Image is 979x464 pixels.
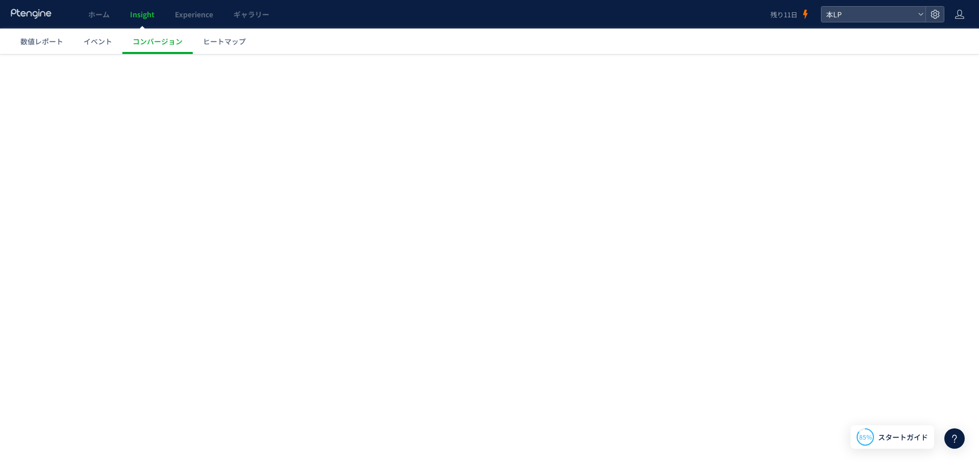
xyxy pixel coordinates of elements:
span: イベント [84,36,112,46]
span: コンバージョン [133,36,183,46]
span: 本LP [823,7,914,22]
span: ホーム [88,9,110,19]
span: 85% [859,432,872,441]
span: 残り11日 [770,10,797,19]
span: 数値レポート [20,36,63,46]
span: スタートガイド [878,432,928,443]
span: ヒートマップ [203,36,246,46]
span: Experience [175,9,213,19]
span: Insight [130,9,154,19]
span: ギャラリー [234,9,269,19]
